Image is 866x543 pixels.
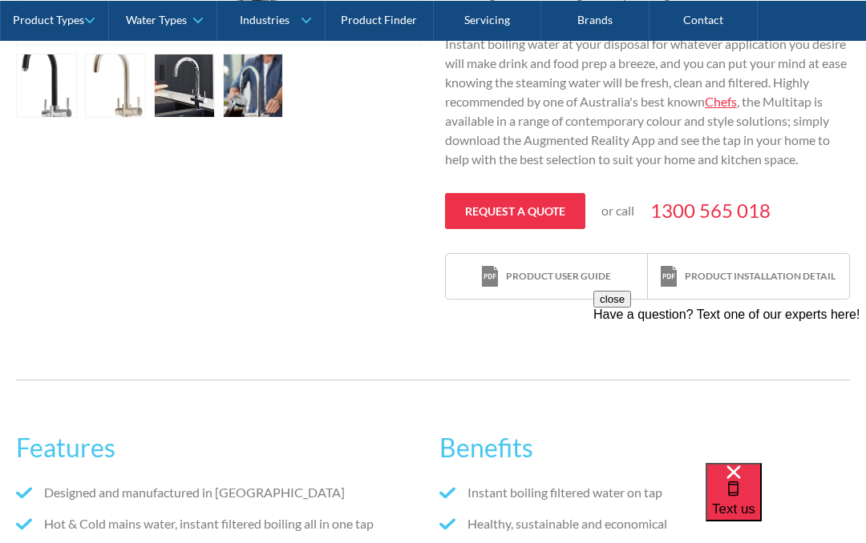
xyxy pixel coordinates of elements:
img: print icon [482,266,498,288]
li: Healthy, sustainable and economical [439,514,850,533]
a: Request a quote [445,193,585,229]
h2: Benefits [439,428,850,467]
a: Chefs [705,94,737,109]
div: Water Types [126,13,187,26]
a: open lightbox [154,54,215,118]
div: Industries [240,13,289,26]
p: or call [601,201,634,220]
a: open lightbox [16,54,77,118]
li: Hot & Cold mains water, instant filtered boiling all in one tap [16,514,427,533]
div: Product user guide [506,269,611,284]
a: open lightbox [223,54,284,118]
div: Product installation detail [685,269,836,284]
li: Designed and manufactured in [GEOGRAPHIC_DATA] [16,483,427,502]
a: print iconProduct installation detail [648,254,849,300]
div: Product Types [13,13,84,26]
iframe: podium webchat widget prompt [593,291,866,483]
iframe: podium webchat widget bubble [706,463,866,543]
h2: Features [16,428,427,467]
a: print iconProduct user guide [446,254,647,300]
a: open lightbox [85,54,146,118]
a: 1300 565 018 [650,196,771,225]
img: print icon [661,266,677,288]
p: Instant boiling water at your disposal for whatever application you desire will make drink and fo... [445,34,850,169]
li: Instant boiling filtered water on tap [439,483,850,502]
